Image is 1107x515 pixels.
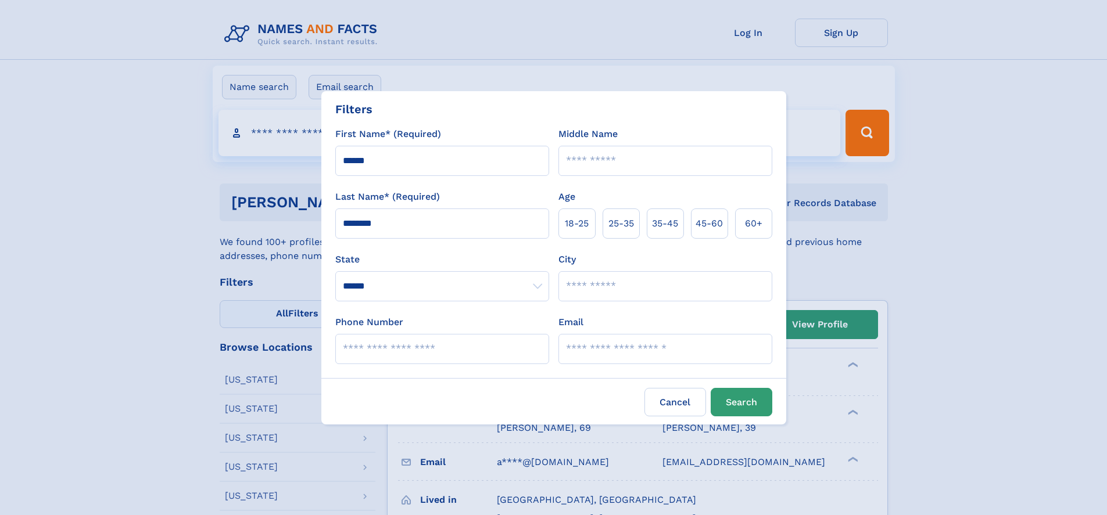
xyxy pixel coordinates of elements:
label: Last Name* (Required) [335,190,440,204]
span: 45‑60 [696,217,723,231]
label: Cancel [644,388,706,416]
span: 35‑45 [652,217,678,231]
label: Middle Name [558,127,618,141]
label: State [335,253,549,266]
span: 25‑35 [608,217,634,231]
label: Email [558,315,583,329]
button: Search [711,388,772,416]
div: Filters [335,100,372,118]
label: City [558,253,576,266]
span: 18‑25 [565,217,589,231]
label: Age [558,190,575,204]
label: First Name* (Required) [335,127,441,141]
span: 60+ [745,217,762,231]
label: Phone Number [335,315,403,329]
